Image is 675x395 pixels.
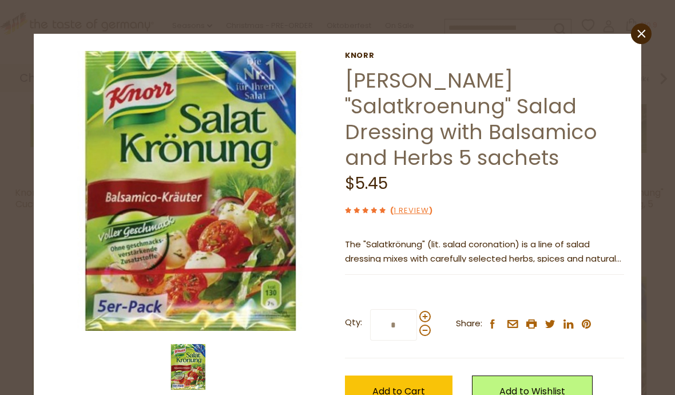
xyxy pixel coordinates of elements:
[390,205,432,216] span: ( )
[345,315,362,330] strong: Qty:
[51,51,331,331] img: Knorr "Salatkroenung" Salad Dressing with Balsamico and Herbs 5 sachets
[345,238,624,266] p: The "Salatkrönung" (lit. salad coronation) is a line of salad dressing mixes with carefully selec...
[345,66,597,172] a: [PERSON_NAME] "Salatkroenung" Salad Dressing with Balsamico and Herbs 5 sachets
[394,205,429,217] a: 1 Review
[370,309,417,341] input: Qty:
[165,344,211,390] img: Knorr "Salatkroenung" Salad Dressing with Balsamico and Herbs 5 sachets
[345,51,624,60] a: Knorr
[345,172,388,195] span: $5.45
[456,317,482,331] span: Share:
